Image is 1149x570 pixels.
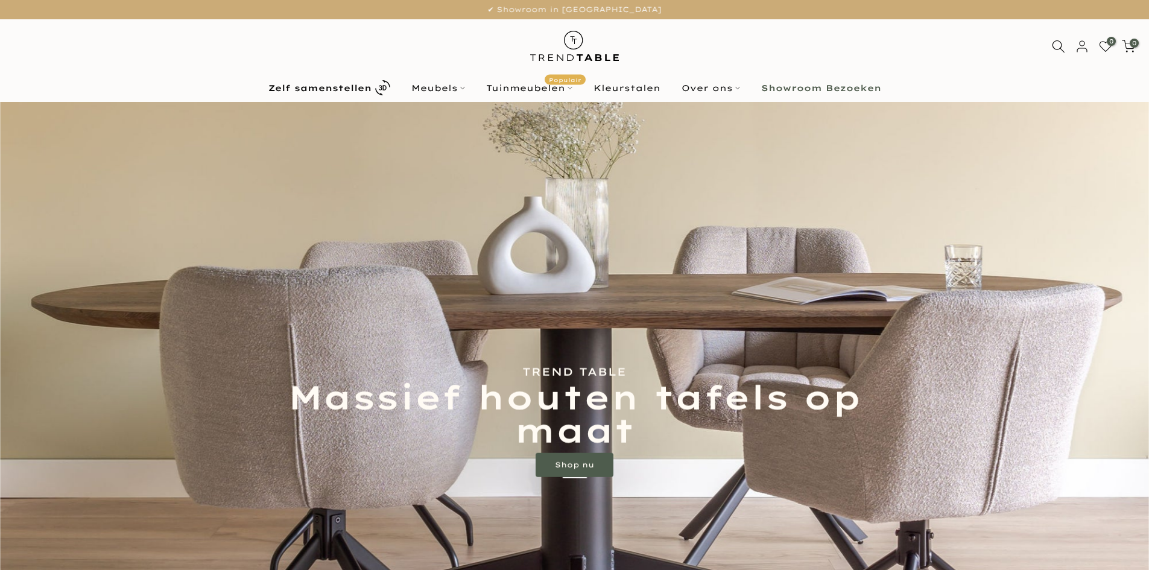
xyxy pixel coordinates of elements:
span: 0 [1107,37,1116,46]
a: Kleurstalen [583,81,671,95]
a: Showroom Bezoeken [750,81,891,95]
span: 0 [1130,39,1139,48]
p: ✔ Showroom in [GEOGRAPHIC_DATA] [15,3,1134,16]
a: 0 [1099,40,1112,53]
a: TuinmeubelenPopulair [475,81,583,95]
a: 0 [1122,40,1135,53]
a: Shop nu [536,453,613,477]
b: Showroom Bezoeken [761,84,881,92]
span: Populair [545,74,586,84]
a: Meubels [400,81,475,95]
a: Over ons [671,81,750,95]
img: trend-table [522,19,627,73]
iframe: toggle-frame [1,508,62,569]
a: Zelf samenstellen [258,77,400,98]
b: Zelf samenstellen [268,84,372,92]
